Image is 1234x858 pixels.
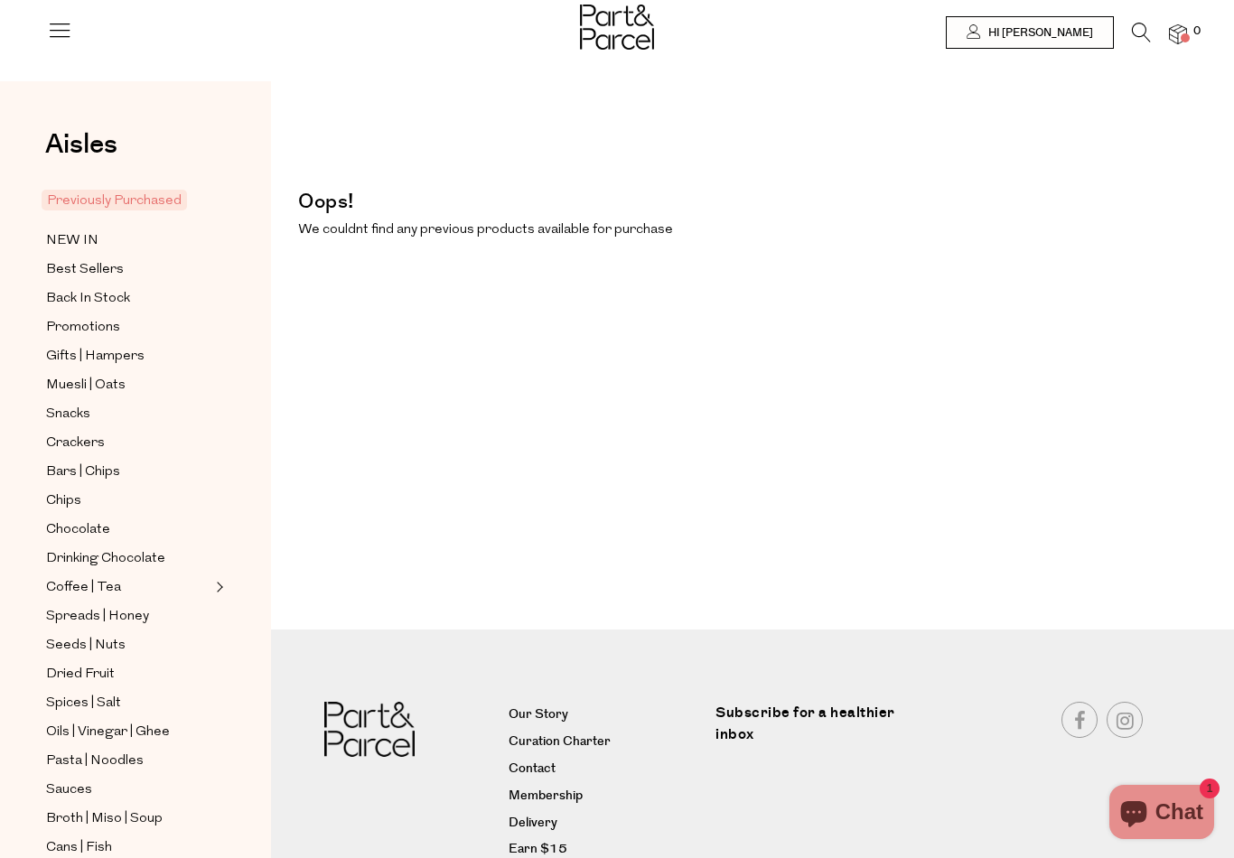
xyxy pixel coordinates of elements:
button: Expand/Collapse Coffee | Tea [211,576,224,598]
span: Oils | Vinegar | Ghee [46,722,170,743]
a: Pasta | Noodles [46,750,210,772]
a: Best Sellers [46,258,210,281]
a: Spices | Salt [46,692,210,714]
a: Membership [509,786,702,807]
span: Seeds | Nuts [46,635,126,657]
span: Broth | Miso | Soup [46,808,163,830]
span: Back In Stock [46,288,130,310]
a: Delivery [509,813,702,835]
a: Crackers [46,432,210,454]
a: Chips [46,490,210,512]
span: Chips [46,490,81,512]
span: Aisles [45,125,117,164]
img: Part&Parcel [580,5,654,50]
a: Broth | Miso | Soup [46,807,210,830]
span: Dried Fruit [46,664,115,685]
a: Muesli | Oats [46,374,210,396]
a: 0 [1169,24,1187,43]
a: Previously Purchased [46,190,210,211]
a: Chocolate [46,518,210,541]
a: Drinking Chocolate [46,547,210,570]
a: Promotions [46,316,210,339]
span: Promotions [46,317,120,339]
span: Best Sellers [46,259,124,281]
a: Spreads | Honey [46,605,210,628]
inbox-online-store-chat: Shopify online store chat [1104,785,1220,844]
span: Spices | Salt [46,693,121,714]
a: Coffee | Tea [46,576,210,599]
a: Seeds | Nuts [46,634,210,657]
a: Hi [PERSON_NAME] [946,16,1114,49]
span: Coffee | Tea [46,577,121,599]
span: Sauces [46,779,92,801]
a: Back In Stock [46,287,210,310]
img: Part&Parcel [324,702,415,757]
span: Pasta | Noodles [46,751,144,772]
span: Muesli | Oats [46,375,126,396]
p: We couldnt find any previous products available for purchase [298,219,1207,242]
a: Sauces [46,779,210,801]
a: Gifts | Hampers [46,345,210,368]
a: Curation Charter [509,732,702,753]
a: Oils | Vinegar | Ghee [46,721,210,743]
span: Chocolate [46,519,110,541]
label: Subscribe for a healthier inbox [715,702,936,759]
span: Drinking Chocolate [46,548,165,570]
span: 0 [1189,23,1205,40]
span: Crackers [46,433,105,454]
a: Bars | Chips [46,461,210,483]
span: Spreads | Honey [46,606,149,628]
a: Aisles [45,131,117,176]
a: NEW IN [46,229,210,252]
span: Previously Purchased [42,190,187,210]
h4: Oops! [298,190,1207,213]
a: Snacks [46,403,210,425]
span: Hi [PERSON_NAME] [984,25,1093,41]
span: Bars | Chips [46,462,120,483]
span: NEW IN [46,230,98,252]
a: Contact [509,759,702,780]
a: Our Story [509,704,702,726]
a: Dried Fruit [46,663,210,685]
span: Gifts | Hampers [46,346,145,368]
span: Snacks [46,404,90,425]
